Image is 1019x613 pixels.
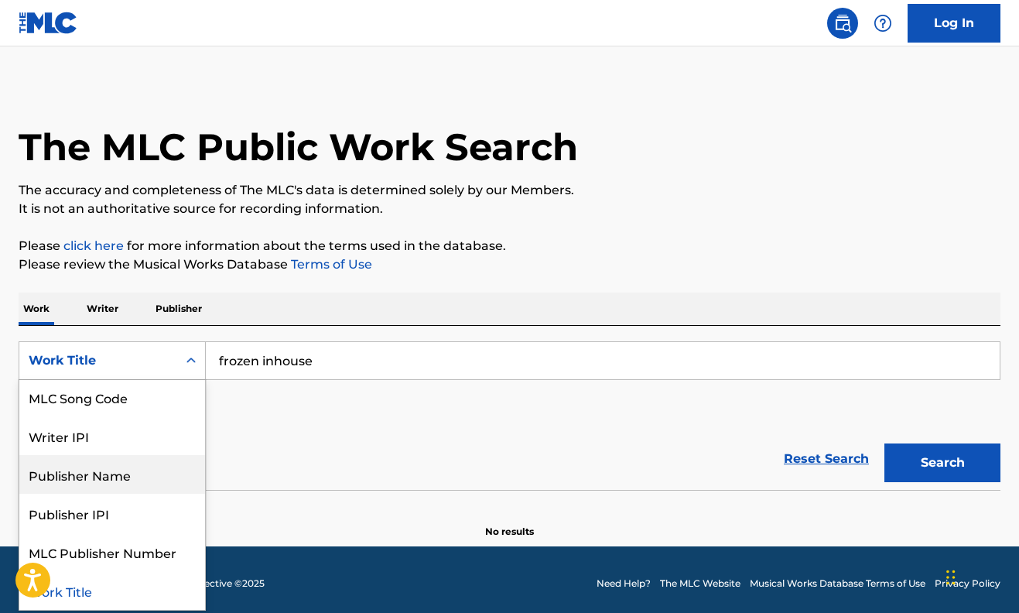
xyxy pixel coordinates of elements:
p: The accuracy and completeness of The MLC's data is determined solely by our Members. [19,181,1000,200]
p: Work [19,293,54,325]
div: Help [867,8,898,39]
div: Publisher Name [19,455,205,494]
a: Need Help? [597,577,651,591]
a: Terms of Use [288,257,372,272]
div: Work Title [29,351,168,370]
p: Writer [82,293,123,325]
img: help [874,14,892,33]
a: The MLC Website [660,577,740,591]
a: Privacy Policy [935,577,1000,591]
div: MLC Song Code [19,378,205,416]
p: Publisher [151,293,207,325]
div: Drag [946,554,956,601]
p: Please for more information about the terms used in the database. [19,237,1000,255]
div: Writer IPI [19,416,205,455]
h1: The MLC Public Work Search [19,124,578,170]
img: MLC Logo [19,12,78,34]
div: Publisher IPI [19,494,205,533]
div: Work Title [19,571,205,610]
a: Log In [908,4,1000,43]
a: Reset Search [776,442,877,476]
iframe: Chat Widget [942,539,1019,613]
p: No results [485,506,534,539]
a: click here [63,238,124,253]
img: search [833,14,852,33]
form: Search Form [19,341,1000,490]
button: Search [884,443,1000,482]
a: Public Search [827,8,858,39]
p: Please review the Musical Works Database [19,255,1000,274]
a: Musical Works Database Terms of Use [750,577,925,591]
p: It is not an authoritative source for recording information. [19,200,1000,218]
div: MLC Publisher Number [19,533,205,571]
